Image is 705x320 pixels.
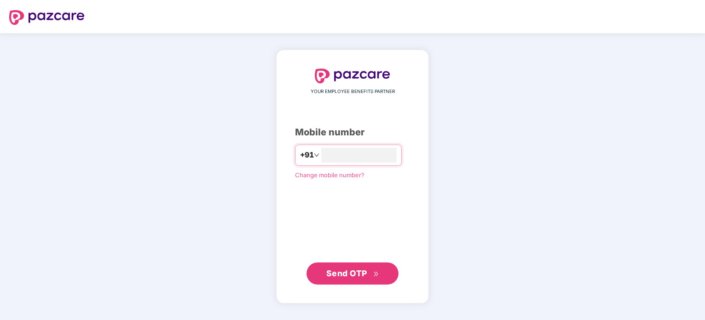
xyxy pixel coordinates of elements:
[300,149,314,161] span: +91
[326,268,367,278] span: Send OTP
[373,271,379,277] span: double-right
[295,125,410,140] div: Mobile number
[9,10,85,25] img: logo
[307,262,398,285] button: Send OTPdouble-right
[315,69,390,83] img: logo
[295,171,364,179] a: Change mobile number?
[311,88,395,95] span: YOUR EMPLOYEE BENEFITS PARTNER
[314,152,319,158] span: down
